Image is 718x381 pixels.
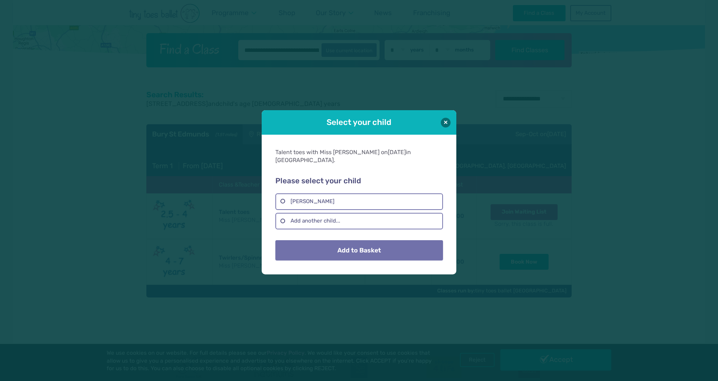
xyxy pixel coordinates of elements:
[275,176,443,186] h2: Please select your child
[275,148,443,165] div: Talent toes with Miss [PERSON_NAME] on in [GEOGRAPHIC_DATA].
[275,193,443,210] label: [PERSON_NAME]
[275,213,443,229] label: Add another child...
[275,240,443,260] button: Add to Basket
[282,117,436,128] h1: Select your child
[388,149,406,156] span: [DATE]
